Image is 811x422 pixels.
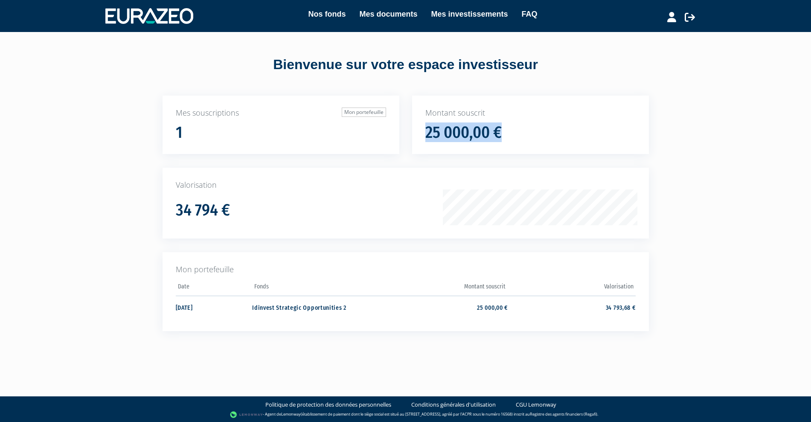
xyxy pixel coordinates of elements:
[265,401,391,409] a: Politique de protection des données personnelles
[143,55,668,75] div: Bienvenue sur votre espace investisseur
[431,8,508,20] a: Mes investissements
[342,108,386,117] a: Mon portefeuille
[522,8,538,20] a: FAQ
[530,411,597,417] a: Registre des agents financiers (Regafi)
[508,280,635,296] th: Valorisation
[411,401,496,409] a: Conditions générales d'utilisation
[425,108,636,119] p: Montant souscrit
[176,280,253,296] th: Date
[9,410,802,419] div: - Agent de (établissement de paiement dont le siège social est situé au [STREET_ADDRESS], agréé p...
[176,180,636,191] p: Valorisation
[516,401,556,409] a: CGU Lemonway
[281,411,301,417] a: Lemonway
[176,296,253,318] td: [DATE]
[425,124,502,142] h1: 25 000,00 €
[230,410,263,419] img: logo-lemonway.png
[176,108,386,119] p: Mes souscriptions
[176,124,183,142] h1: 1
[359,8,417,20] a: Mes documents
[176,264,636,275] p: Mon portefeuille
[308,8,346,20] a: Nos fonds
[380,296,508,318] td: 25 000,00 €
[252,280,380,296] th: Fonds
[508,296,635,318] td: 34 793,68 €
[380,280,508,296] th: Montant souscrit
[105,8,193,23] img: 1732889491-logotype_eurazeo_blanc_rvb.png
[176,201,230,219] h1: 34 794 €
[252,296,380,318] td: Idinvest Strategic Opportunities 2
